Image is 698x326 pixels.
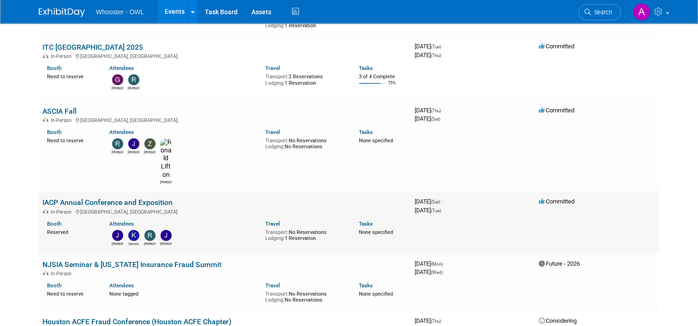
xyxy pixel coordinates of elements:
[161,230,172,241] img: John Holsinger
[128,230,139,241] img: Kamila Castaneda
[415,207,441,214] span: [DATE]
[39,8,85,17] img: ExhibitDay
[415,198,443,205] span: [DATE]
[444,260,446,267] span: -
[265,65,280,71] a: Travel
[128,85,139,91] div: Richard Spradley
[265,297,285,303] span: Lodging:
[42,116,407,123] div: [GEOGRAPHIC_DATA], [GEOGRAPHIC_DATA]
[359,221,373,227] a: Tasks
[42,208,407,215] div: [GEOGRAPHIC_DATA], [GEOGRAPHIC_DATA]
[265,144,285,150] span: Lodging:
[265,74,289,80] span: Transport:
[128,138,139,149] img: James Justus
[359,65,373,71] a: Tasks
[112,230,123,241] img: Julia Haber
[539,260,580,267] span: Future - 2026
[112,138,123,149] img: Richard Spradley
[415,52,441,58] span: [DATE]
[42,198,173,207] a: IACP Annual Conference and Exposition
[633,3,650,21] img: Abe Romero
[47,65,61,71] a: Booth
[47,72,95,80] div: Need to reserve
[415,260,446,267] span: [DATE]
[109,129,134,135] a: Attendees
[51,271,74,277] span: In-Person
[442,317,444,324] span: -
[265,227,345,242] div: No Reservations 1 Reservation
[51,117,74,123] span: In-Person
[144,230,155,241] img: Richard Spradley
[160,179,172,185] div: Ronald Lifton
[388,81,396,93] td: 75%
[265,282,280,289] a: Travel
[42,52,407,59] div: [GEOGRAPHIC_DATA], [GEOGRAPHIC_DATA]
[144,149,155,155] div: Zach Artz
[265,136,345,150] div: No Reservations No Reservations
[43,117,48,122] img: In-Person Event
[591,9,612,16] span: Search
[47,227,95,236] div: Reserved
[359,74,407,80] div: 3 of 4 Complete
[265,221,280,227] a: Travel
[128,74,139,85] img: Richard Spradley
[128,149,139,155] div: James Justus
[51,53,74,59] span: In-Person
[441,198,443,205] span: -
[47,129,61,135] a: Booth
[128,241,139,246] div: Kamila Castaneda
[51,209,74,215] span: In-Person
[43,209,48,214] img: In-Person Event
[144,241,155,246] div: Richard Spradley
[109,65,134,71] a: Attendees
[579,4,621,20] a: Search
[47,221,61,227] a: Booth
[109,282,134,289] a: Attendees
[539,317,577,324] span: Considering
[415,107,444,114] span: [DATE]
[539,198,574,205] span: Committed
[265,23,285,29] span: Lodging:
[160,138,172,179] img: Ronald Lifton
[265,235,285,241] span: Lodging:
[47,282,61,289] a: Booth
[112,74,123,85] img: Gary LaFond
[539,107,574,114] span: Committed
[42,107,77,116] a: ASCIA Fall
[431,270,443,275] span: (Wed)
[359,229,393,235] span: None specified
[112,241,123,246] div: Julia Haber
[47,289,95,297] div: Need to reserve
[539,43,574,50] span: Committed
[47,136,95,144] div: Need to reserve
[265,229,289,235] span: Transport:
[431,319,441,324] span: (Thu)
[265,80,285,86] span: Lodging:
[415,115,440,122] span: [DATE]
[431,116,440,122] span: (Sat)
[42,260,221,269] a: NJSIA Seminar & [US_STATE] Insurance Fraud Summit
[109,289,258,297] div: None tagged
[265,72,345,86] div: 2 Reservations 1 Reservation
[112,85,123,91] div: Gary LaFond
[415,268,443,275] span: [DATE]
[43,53,48,58] img: In-Person Event
[265,291,289,297] span: Transport:
[442,43,444,50] span: -
[43,271,48,275] img: In-Person Event
[431,44,441,49] span: (Tue)
[42,43,143,52] a: ITC [GEOGRAPHIC_DATA] 2025
[109,221,134,227] a: Attendees
[144,138,155,149] img: Zach Artz
[359,129,373,135] a: Tasks
[265,138,289,144] span: Transport:
[442,107,444,114] span: -
[265,129,280,135] a: Travel
[359,282,373,289] a: Tasks
[431,199,440,204] span: (Sat)
[431,53,441,58] span: (Thu)
[431,108,441,113] span: (Thu)
[415,317,444,324] span: [DATE]
[415,43,444,50] span: [DATE]
[359,291,393,297] span: None specified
